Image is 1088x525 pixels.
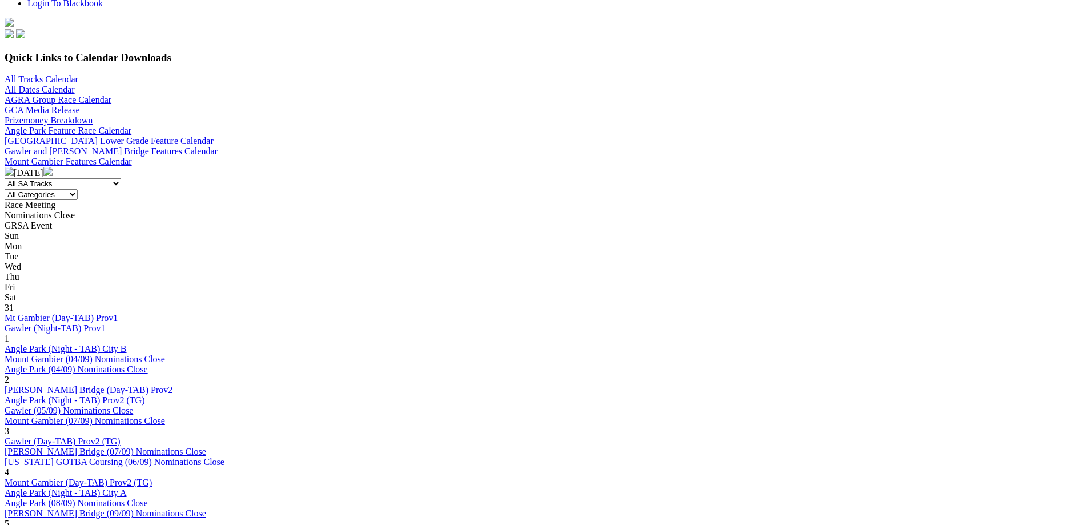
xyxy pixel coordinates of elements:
div: GRSA Event [5,221,1083,231]
span: 2 [5,375,9,384]
a: Mount Gambier Features Calendar [5,157,132,166]
a: Mount Gambier (04/09) Nominations Close [5,354,165,364]
a: GCA Media Release [5,105,80,115]
div: Sat [5,292,1083,303]
a: Angle Park (Night - TAB) City A [5,488,127,498]
div: Thu [5,272,1083,282]
span: 4 [5,467,9,477]
a: Prizemoney Breakdown [5,115,93,125]
h3: Quick Links to Calendar Downloads [5,51,1083,64]
div: Mon [5,241,1083,251]
a: Gawler (05/09) Nominations Close [5,406,133,415]
a: Gawler (Day-TAB) Prov2 (TG) [5,436,121,446]
a: [PERSON_NAME] Bridge (07/09) Nominations Close [5,447,206,456]
a: [PERSON_NAME] Bridge (Day-TAB) Prov2 [5,385,172,395]
a: Mt Gambier (Day-TAB) Prov1 [5,313,118,323]
a: [PERSON_NAME] Bridge (09/09) Nominations Close [5,508,206,518]
span: 31 [5,303,14,312]
a: Mount Gambier (Day-TAB) Prov2 (TG) [5,478,152,487]
div: Wed [5,262,1083,272]
div: Tue [5,251,1083,262]
a: Angle Park Feature Race Calendar [5,126,131,135]
span: 3 [5,426,9,436]
a: Angle Park (08/09) Nominations Close [5,498,148,508]
div: [DATE] [5,167,1083,178]
a: AGRA Group Race Calendar [5,95,111,105]
div: Sun [5,231,1083,241]
a: Gawler (Night-TAB) Prov1 [5,323,105,333]
a: Gawler and [PERSON_NAME] Bridge Features Calendar [5,146,218,156]
a: Mount Gambier (07/09) Nominations Close [5,416,165,426]
img: logo-grsa-white.png [5,18,14,27]
img: chevron-left-pager-white.svg [5,167,14,176]
img: chevron-right-pager-white.svg [43,167,53,176]
img: facebook.svg [5,29,14,38]
div: Nominations Close [5,210,1083,221]
a: All Tracks Calendar [5,74,78,84]
a: All Dates Calendar [5,85,75,94]
div: Fri [5,282,1083,292]
a: [US_STATE] GOTBA Coursing (06/09) Nominations Close [5,457,224,467]
img: twitter.svg [16,29,25,38]
a: Angle Park (Night - TAB) Prov2 (TG) [5,395,145,405]
a: Angle Park (Night - TAB) City B [5,344,127,354]
span: 1 [5,334,9,343]
a: Angle Park (04/09) Nominations Close [5,364,148,374]
a: [GEOGRAPHIC_DATA] Lower Grade Feature Calendar [5,136,214,146]
div: Race Meeting [5,200,1083,210]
